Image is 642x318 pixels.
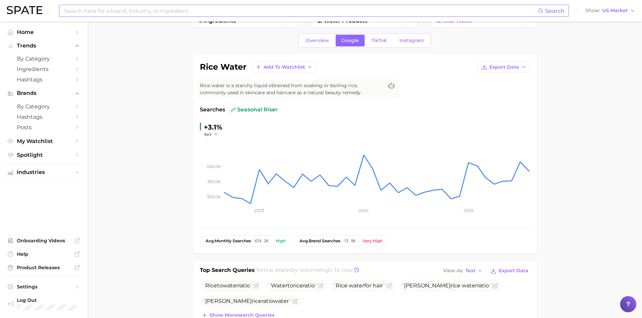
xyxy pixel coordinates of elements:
[17,251,71,257] span: Help
[334,282,385,289] span: for hair
[223,282,238,289] span: water
[336,282,347,289] span: Rice
[200,266,255,276] h1: Top Search Queries
[204,122,223,133] div: +3.1%
[17,284,71,290] span: Settings
[264,64,305,70] span: Add to Watchlist
[336,35,365,46] a: Google
[5,249,82,259] a: Help
[207,179,221,184] tspan: 350.0k
[320,267,353,273] span: high to low
[264,267,291,273] span: rice water
[5,136,82,146] a: My Watchlist
[200,106,225,114] span: Searches
[443,269,463,273] span: View As
[252,298,262,304] span: rice
[254,239,269,243] span: 424.3k
[344,239,356,243] span: 13.5k
[231,106,278,114] span: seasonal riser
[17,169,71,175] span: Industries
[17,29,71,35] span: Home
[318,283,324,288] button: Flag as miscategorized or irrelevant
[5,150,82,160] a: Spotlight
[293,282,303,289] span: rice
[205,282,217,289] span: Rice
[5,41,82,51] button: Trends
[17,43,71,49] span: Trends
[7,6,42,14] img: SPATE
[17,238,71,244] span: Onboarding Videos
[545,8,564,14] span: Search
[200,63,246,71] h1: rice water
[465,269,476,273] span: Text
[207,194,221,199] tspan: 300.0k
[17,76,71,83] span: Hashtags
[349,282,364,289] span: water
[341,38,359,43] span: Google
[17,90,71,96] span: Brands
[387,283,392,288] button: Flag as miscategorized or irrelevant
[17,297,104,303] span: Log Out
[271,282,287,289] span: Water
[478,61,530,73] button: Export Data
[17,152,71,158] span: Spotlight
[276,239,285,243] div: High
[5,167,82,177] button: Industries
[602,9,628,12] span: US Market
[5,27,82,37] a: Home
[17,264,71,271] span: Product Releases
[210,312,274,318] span: Show more search queries
[462,282,477,289] span: water
[5,74,82,85] a: Hashtags
[256,266,353,276] h2: for by Volume
[306,38,329,43] span: Overview
[394,35,430,46] a: Instagram
[252,61,316,73] button: Add to Watchlist
[5,262,82,273] a: Product Releases
[231,107,236,112] img: seasonal riser
[200,82,383,96] span: Rice water is a starchy liquid obtained from soaking or boiling rice, commonly used in skincare a...
[200,235,291,247] button: avg.monthly searches424.3kHigh
[253,283,259,288] button: Flag as miscategorized or irrelevant
[366,35,393,46] a: TikTok
[17,124,71,131] span: Posts
[363,239,383,243] div: Very high
[17,138,71,144] span: My Watchlist
[5,88,82,98] button: Brands
[5,282,82,292] a: Settings
[17,66,71,72] span: Ingredients
[585,9,600,12] span: Show
[300,238,309,243] abbr: average
[5,236,82,246] a: Onboarding Videos
[5,295,82,313] a: Log out. Currently logged in with e-mail michelle.ng@mavbeautybrands.com.
[294,235,388,247] button: avg.brand searches13.5kVery high
[204,132,218,137] button: YoY
[273,298,289,304] span: water
[204,132,212,137] span: YoY
[399,38,424,43] span: Instagram
[359,208,369,213] tspan: 2024
[300,239,340,243] span: brand searches
[492,283,498,288] button: Flag as miscategorized or irrelevant
[17,103,71,110] span: by Category
[463,208,473,213] tspan: 2025
[203,298,291,304] span: [PERSON_NAME] ratio
[300,35,335,46] a: Overview
[489,64,519,70] span: Export Data
[499,268,528,274] span: Export Data
[203,282,252,289] span: to ratio
[17,56,71,62] span: by Category
[5,122,82,133] a: Posts
[5,64,82,74] a: Ingredients
[451,282,460,289] span: rice
[5,112,82,122] a: Hashtags
[206,239,251,243] span: monthly searches
[63,5,538,16] input: Search here for a brand, industry, or ingredient
[441,267,485,275] button: View AsText
[269,282,317,289] span: to ratio
[207,164,221,169] tspan: 400.0k
[5,54,82,64] a: by Category
[293,298,298,304] button: Flag as miscategorized or irrelevant
[584,6,637,15] button: ShowUS Market
[371,38,387,43] span: TikTok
